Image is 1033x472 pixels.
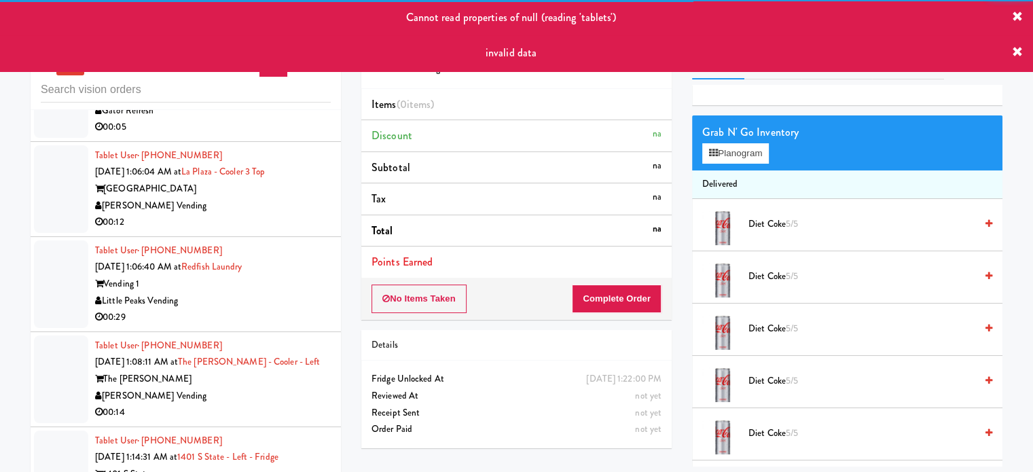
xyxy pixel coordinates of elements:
div: na [653,189,662,206]
li: Tablet User· [PHONE_NUMBER][DATE] 1:06:40 AM atRedfish LaundryVending 1Little Peaks Vending00:29 [31,237,341,332]
span: · [PHONE_NUMBER] [137,434,222,447]
li: Tablet User· [PHONE_NUMBER][DATE] 1:08:11 AM atThe [PERSON_NAME] - Cooler - LeftThe [PERSON_NAME]... [31,332,341,427]
button: Planogram [702,143,769,164]
div: 00:14 [95,404,331,421]
span: Items [371,96,434,112]
span: · [PHONE_NUMBER] [137,244,222,257]
div: Diet Coke5/5 [743,216,992,233]
a: 1401 S State - Left - Fridge [177,450,278,463]
span: Tax [371,191,386,206]
div: Order Paid [371,421,662,438]
div: Details [371,337,662,354]
span: Diet Coke [748,373,975,390]
span: (0 ) [397,96,435,112]
div: Grab N' Go Inventory [702,122,992,143]
div: [PERSON_NAME] Vending [95,388,331,405]
span: not yet [635,422,662,435]
a: Tablet User· [PHONE_NUMBER] [95,244,222,257]
span: Diet Coke [748,268,975,285]
span: not yet [635,389,662,402]
input: Search vision orders [41,77,331,103]
div: na [653,126,662,143]
span: Cannot read properties of null (reading 'tablets') [405,10,616,25]
span: [DATE] 1:08:11 AM at [95,355,178,368]
h5: Micromart Testing [371,64,662,74]
span: not yet [635,406,662,419]
a: Tablet User· [PHONE_NUMBER] [95,434,222,447]
span: Diet Coke [748,216,975,233]
div: na [653,158,662,175]
button: Complete Order [572,285,662,313]
div: na [653,221,662,238]
span: Diet Coke [748,425,975,442]
div: Gator Refresh [95,103,331,120]
span: 5/5 [786,374,798,387]
span: invalid data [486,45,537,60]
a: La Plaza - Cooler 3 Top [181,165,265,178]
div: Diet Coke5/5 [743,268,992,285]
span: Subtotal [371,160,410,175]
span: Discount [371,128,412,143]
a: Tablet User· [PHONE_NUMBER] [95,149,222,162]
div: [GEOGRAPHIC_DATA] [95,181,331,198]
ng-pluralize: items [407,96,431,112]
a: Tablet User· [PHONE_NUMBER] [95,339,222,352]
div: Vending 1 [95,276,331,293]
a: The [PERSON_NAME] - Cooler - Left [178,355,320,368]
div: 00:29 [95,309,331,326]
div: Diet Coke5/5 [743,321,992,338]
span: [DATE] 1:14:31 AM at [95,450,177,463]
div: Diet Coke5/5 [743,373,992,390]
div: The [PERSON_NAME] [95,371,331,388]
span: [DATE] 1:06:40 AM at [95,260,181,273]
div: [DATE] 1:22:00 PM [586,371,662,388]
div: 00:05 [95,119,331,136]
span: Total [371,223,393,238]
li: Tablet User· [PHONE_NUMBER][DATE] 1:06:04 AM atLa Plaza - Cooler 3 Top[GEOGRAPHIC_DATA][PERSON_NA... [31,142,341,237]
button: No Items Taken [371,285,467,313]
div: Little Peaks Vending [95,293,331,310]
span: · [PHONE_NUMBER] [137,339,222,352]
div: Fridge Unlocked At [371,371,662,388]
div: [PERSON_NAME] Vending [95,198,331,215]
span: 5/5 [786,322,798,335]
div: Reviewed At [371,388,662,405]
span: Diet Coke [748,321,975,338]
span: 5/5 [786,426,798,439]
span: 5/5 [786,217,798,230]
a: Redfish Laundry [181,260,242,273]
div: Diet Coke5/5 [743,425,992,442]
span: 5/5 [786,270,798,283]
li: Delivered [692,170,1002,199]
span: · [PHONE_NUMBER] [137,149,222,162]
div: Receipt Sent [371,405,662,422]
span: Points Earned [371,254,433,270]
div: 00:12 [95,214,331,231]
span: [DATE] 1:06:04 AM at [95,165,181,178]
